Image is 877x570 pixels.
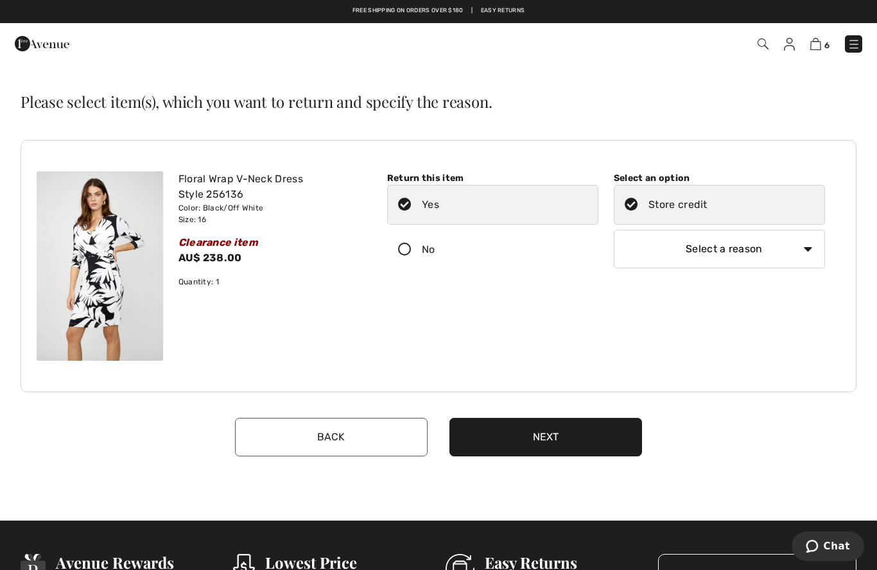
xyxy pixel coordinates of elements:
[178,276,364,288] div: Quantity: 1
[824,40,829,50] span: 6
[792,531,864,564] iframe: Opens a widget where you can chat to one of our agents
[614,171,825,185] div: Select an option
[784,38,795,51] img: My Info
[21,94,856,109] h2: Please select item(s), which you want to return and specify the reason.
[178,235,364,250] div: Clearance item
[37,171,163,361] img: frank-lyman-dresses-jumpsuits-black-off-white_256136_2_31d9_search.jpg
[15,37,69,49] a: 1ère Avenue
[481,6,525,15] a: Easy Returns
[810,38,821,50] img: Shopping Bag
[648,197,708,212] div: Store credit
[235,418,428,456] button: Back
[178,171,364,202] div: Floral Wrap V-Neck Dress Style 256136
[471,6,473,15] span: |
[15,31,69,56] img: 1ère Avenue
[387,230,598,270] label: No
[178,214,364,225] div: Size: 16
[758,39,768,49] img: Search
[178,202,364,214] div: Color: Black/Off White
[387,185,598,225] label: Yes
[847,38,860,51] img: Menu
[352,6,464,15] a: Free shipping on orders over $180
[178,250,364,266] div: AU$ 238.00
[449,418,642,456] button: Next
[810,36,829,51] a: 6
[387,171,598,185] div: Return this item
